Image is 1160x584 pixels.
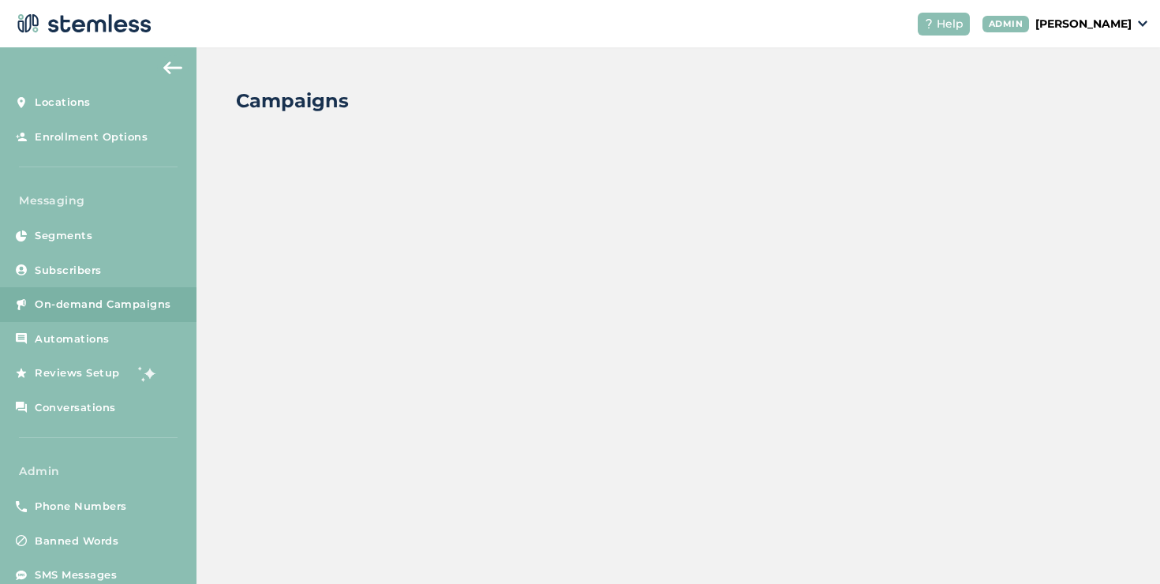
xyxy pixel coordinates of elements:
img: icon_down-arrow-small-66adaf34.svg [1138,21,1147,27]
span: Subscribers [35,263,102,279]
span: Help [937,16,964,32]
span: SMS Messages [35,567,117,583]
span: Locations [35,95,91,110]
img: logo-dark-0685b13c.svg [13,8,152,39]
span: On-demand Campaigns [35,297,171,313]
iframe: Chat Widget [1081,508,1160,584]
p: [PERSON_NAME] [1035,16,1132,32]
img: icon-help-white-03924b79.svg [924,19,934,28]
img: icon-arrow-back-accent-c549486e.svg [163,62,182,74]
span: Banned Words [35,533,118,549]
span: Automations [35,331,110,347]
img: glitter-stars-b7820f95.gif [132,358,163,389]
h2: Campaigns [236,87,349,115]
span: Enrollment Options [35,129,148,145]
span: Phone Numbers [35,499,127,515]
div: ADMIN [982,16,1030,32]
span: Segments [35,228,92,244]
span: Conversations [35,400,116,416]
span: Reviews Setup [35,365,120,381]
